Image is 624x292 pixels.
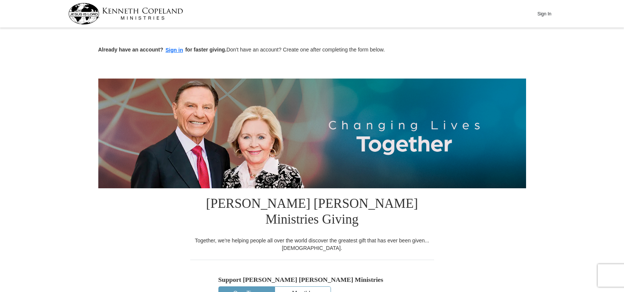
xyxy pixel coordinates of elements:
[190,188,434,237] h1: [PERSON_NAME] [PERSON_NAME] Ministries Giving
[68,3,183,24] img: kcm-header-logo.svg
[190,237,434,252] div: Together, we're helping people all over the world discover the greatest gift that has ever been g...
[163,46,185,54] button: Sign in
[533,8,556,20] button: Sign In
[98,46,526,54] p: Don't have an account? Create one after completing the form below.
[98,47,227,53] strong: Already have an account? for faster giving.
[218,276,406,284] h5: Support [PERSON_NAME] [PERSON_NAME] Ministries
